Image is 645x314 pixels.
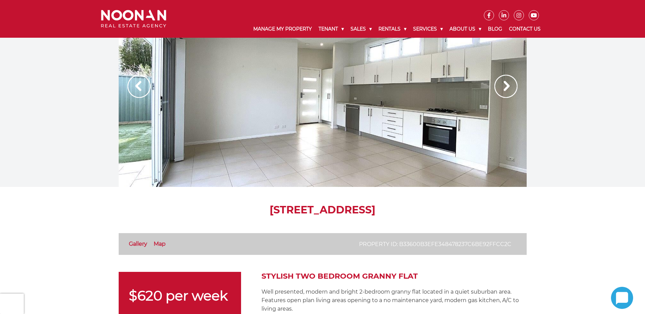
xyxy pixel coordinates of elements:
[315,20,347,38] a: Tenant
[261,272,527,281] h2: Stylish Two Bedroom Granny Flat
[494,75,517,98] img: Arrow slider
[410,20,446,38] a: Services
[154,241,166,247] a: Map
[347,20,375,38] a: Sales
[485,20,506,38] a: Blog
[446,20,485,38] a: About Us
[261,287,527,313] p: Well presented, modern and bright 2-bedroom granny flat located in a quiet suburban area. Feature...
[101,10,166,28] img: Noonan Real Estate Agency
[375,20,410,38] a: Rentals
[129,241,147,247] a: Gallery
[129,289,231,302] p: $620 per week
[250,20,315,38] a: Manage My Property
[359,240,511,248] p: Property ID: b33600b3efe348478237c6be92ffcc2c
[128,75,151,98] img: Arrow slider
[119,204,527,216] h1: [STREET_ADDRESS]
[506,20,544,38] a: Contact Us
